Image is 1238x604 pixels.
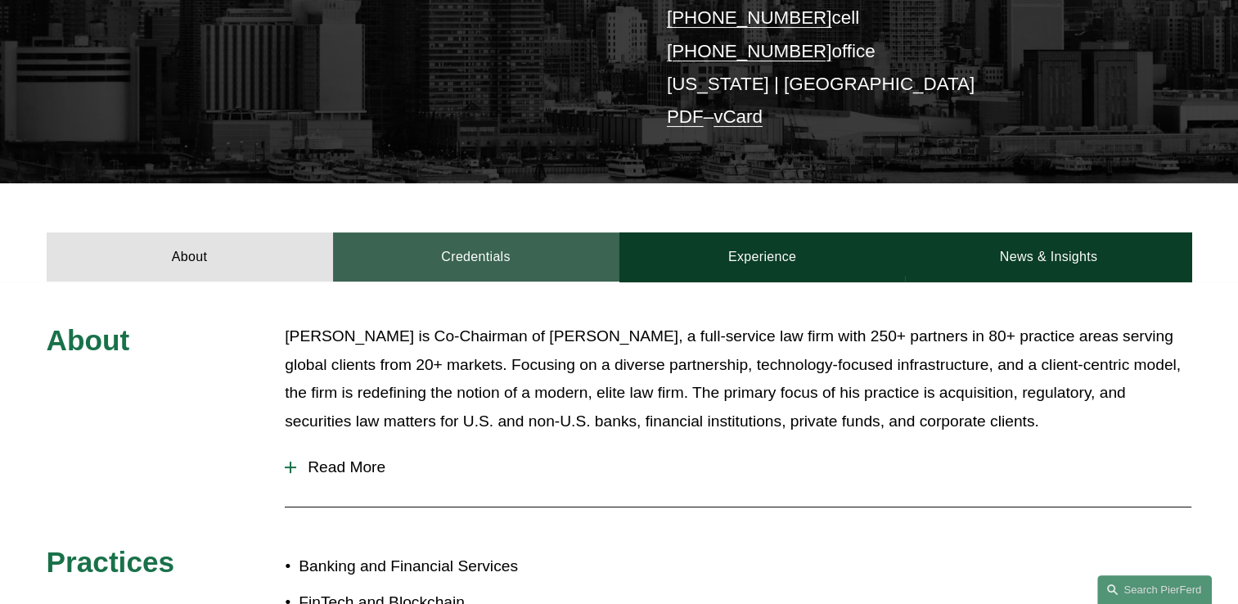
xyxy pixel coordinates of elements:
a: PDF [667,106,704,127]
a: Credentials [333,232,619,282]
span: Read More [296,458,1191,476]
a: Search this site [1097,575,1212,604]
p: [PERSON_NAME] is Co-Chairman of [PERSON_NAME], a full-service law firm with 250+ partners in 80+ ... [285,322,1191,435]
a: About [47,232,333,282]
p: Banking and Financial Services [299,552,619,581]
a: vCard [714,106,763,127]
a: [PHONE_NUMBER] [667,7,832,28]
button: Read More [285,446,1191,489]
span: Practices [47,546,175,578]
span: About [47,324,130,356]
a: Experience [619,232,906,282]
a: [PHONE_NUMBER] [667,41,832,61]
a: News & Insights [905,232,1191,282]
